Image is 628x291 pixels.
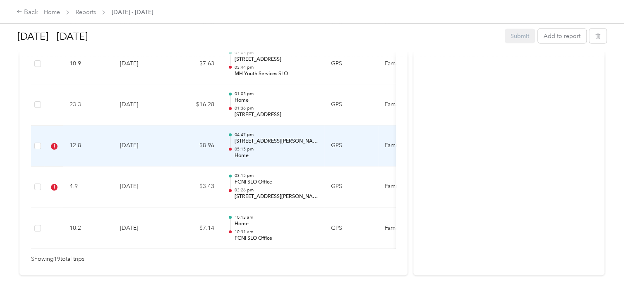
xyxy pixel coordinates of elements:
p: 03:26 pm [234,188,318,193]
p: [STREET_ADDRESS][PERSON_NAME] [234,138,318,145]
td: GPS [324,167,378,208]
p: Home [234,97,318,104]
td: GPS [324,84,378,126]
td: [DATE] [113,167,171,208]
p: 03:15 pm [234,173,318,179]
p: Home [234,220,318,228]
td: GPS [324,208,378,249]
p: FCNI SLO Office [234,179,318,186]
td: $8.96 [171,126,221,167]
td: [DATE] [113,126,171,167]
button: Add to report [538,29,586,43]
td: [DATE] [113,208,171,249]
td: Family Care Network [378,126,440,167]
div: Back [17,7,38,17]
td: GPS [324,43,378,85]
p: 04:47 pm [234,132,318,138]
p: FCNI SLO Office [234,235,318,242]
td: $7.14 [171,208,221,249]
span: [DATE] - [DATE] [112,8,153,17]
td: $16.28 [171,84,221,126]
p: 10:31 am [234,229,318,235]
p: Home [234,153,318,160]
td: 4.9 [63,167,113,208]
a: Reports [76,9,96,16]
td: Family Care Network [378,167,440,208]
td: 23.3 [63,84,113,126]
p: [STREET_ADDRESS] [234,111,318,119]
iframe: Everlance-gr Chat Button Frame [582,245,628,291]
td: [DATE] [113,84,171,126]
td: $7.63 [171,43,221,85]
td: 10.2 [63,208,113,249]
p: 01:05 pm [234,91,318,97]
td: Family Care Network [378,208,440,249]
td: $3.43 [171,167,221,208]
p: [STREET_ADDRESS][PERSON_NAME] [234,193,318,201]
td: Family Care Network [378,84,440,126]
td: Family Care Network [378,43,440,85]
a: Home [44,9,60,16]
td: GPS [324,126,378,167]
p: 03:44 pm [234,64,318,70]
td: [DATE] [113,43,171,85]
p: 10:13 am [234,215,318,220]
span: Showing 19 total trips [31,255,84,264]
p: [STREET_ADDRESS] [234,56,318,63]
td: 10.9 [63,43,113,85]
h1: Aug 18 - 31, 2025 [17,26,499,46]
p: 01:36 pm [234,105,318,111]
p: 05:15 pm [234,147,318,153]
p: MH Youth Services SLO [234,70,318,78]
td: 12.8 [63,126,113,167]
